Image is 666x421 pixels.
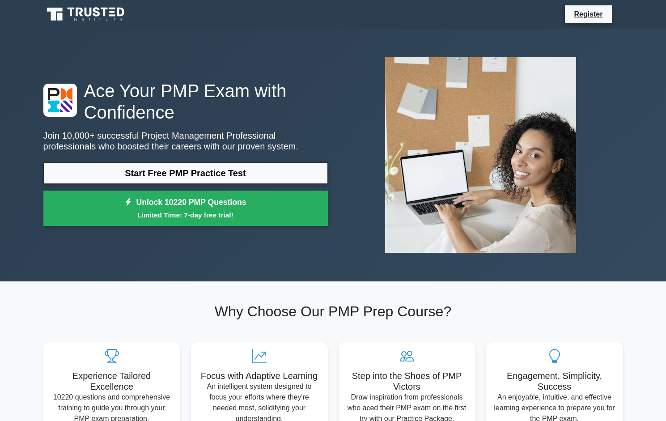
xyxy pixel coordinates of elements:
small: Limited Time: 7-day free trial! [55,210,317,220]
h2: Why Choose Our PMP Prep Course? [43,303,623,320]
a: Register [568,9,608,20]
a: Start Free PMP Practice Test [43,162,328,184]
h5: Engagement, Simplicity, Success [493,370,616,392]
a: Unlock 10220 PMP QuestionsLimited Time: 7-day free trial! [43,191,328,226]
h5: Experience Tailored Excellence [51,370,173,392]
h5: Step into the Shoes of PMP Victors [346,370,468,392]
p: Join 10,000+ successful Project Management Professional professionals who boosted their careers w... [43,130,328,152]
h5: Focus with Adaptive Learning [198,370,321,381]
h1: Ace Your PMP Exam with Confidence [43,80,328,123]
